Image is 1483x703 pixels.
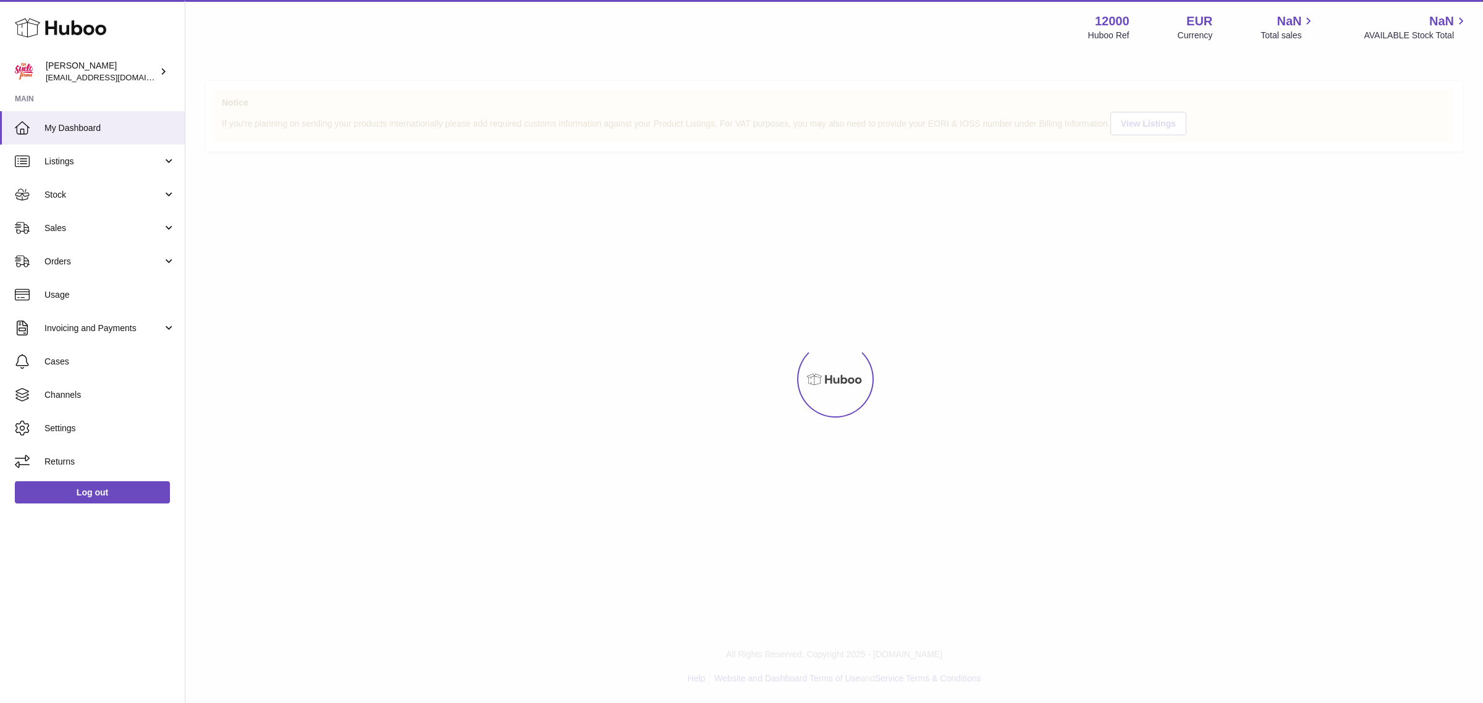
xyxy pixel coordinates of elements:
[44,156,163,167] span: Listings
[1178,30,1213,41] div: Currency
[1429,13,1454,30] span: NaN
[44,322,163,334] span: Invoicing and Payments
[1186,13,1212,30] strong: EUR
[1277,13,1301,30] span: NaN
[1088,30,1130,41] div: Huboo Ref
[44,122,175,134] span: My Dashboard
[46,72,182,82] span: [EMAIL_ADDRESS][DOMAIN_NAME]
[44,456,175,468] span: Returns
[44,256,163,267] span: Orders
[1364,30,1468,41] span: AVAILABLE Stock Total
[15,481,170,503] a: Log out
[1095,13,1130,30] strong: 12000
[44,189,163,201] span: Stock
[1364,13,1468,41] a: NaN AVAILABLE Stock Total
[46,60,157,83] div: [PERSON_NAME]
[44,356,175,368] span: Cases
[44,289,175,301] span: Usage
[44,389,175,401] span: Channels
[15,62,33,81] img: internalAdmin-12000@internal.huboo.com
[44,423,175,434] span: Settings
[1261,30,1316,41] span: Total sales
[1261,13,1316,41] a: NaN Total sales
[44,222,163,234] span: Sales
